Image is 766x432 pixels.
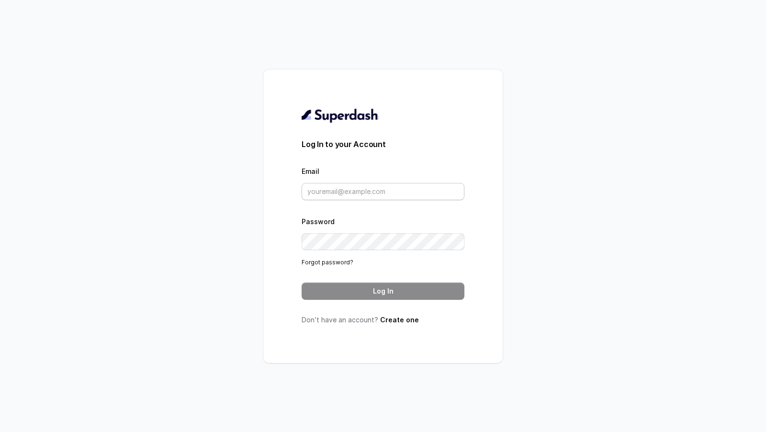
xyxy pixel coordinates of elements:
[302,259,353,266] a: Forgot password?
[302,183,464,200] input: youremail@example.com
[302,167,319,175] label: Email
[302,138,464,150] h3: Log In to your Account
[302,108,379,123] img: light.svg
[302,217,335,226] label: Password
[380,316,419,324] a: Create one
[302,283,464,300] button: Log In
[302,315,464,325] p: Don’t have an account?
